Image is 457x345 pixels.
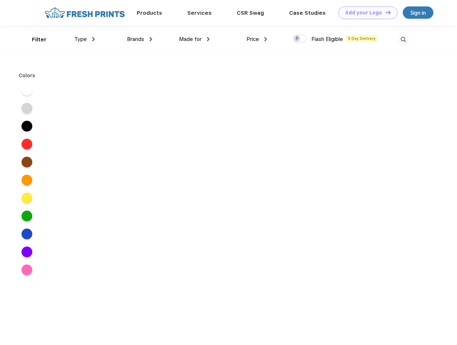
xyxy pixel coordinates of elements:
a: Products [137,10,162,16]
div: Add your Logo [345,10,382,16]
img: dropdown.png [264,37,267,41]
img: fo%20logo%202.webp [43,6,127,19]
span: Made for [179,36,202,42]
img: DT [386,10,391,14]
img: dropdown.png [92,37,95,41]
div: Filter [32,36,47,44]
img: dropdown.png [150,37,152,41]
span: 5 Day Delivery [346,35,378,42]
span: Brands [127,36,144,42]
div: Sign in [410,9,426,17]
a: Sign in [403,6,433,19]
img: desktop_search.svg [397,34,409,46]
a: Services [187,10,212,16]
div: Colors [13,72,41,79]
span: Flash Eligible [311,36,343,42]
img: dropdown.png [207,37,209,41]
a: CSR Swag [237,10,264,16]
span: Type [74,36,87,42]
span: Price [246,36,259,42]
